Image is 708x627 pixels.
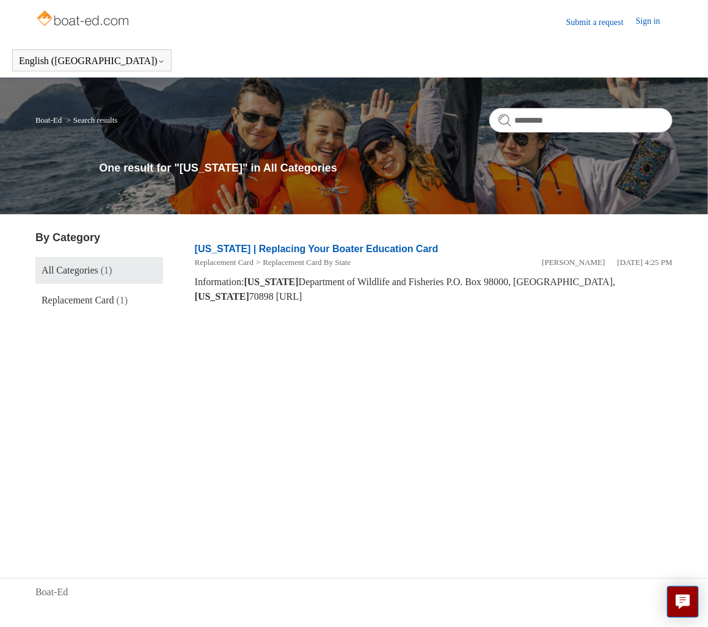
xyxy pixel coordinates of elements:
[244,277,299,287] em: [US_STATE]
[42,295,114,305] span: Replacement Card
[99,160,673,176] h1: One result for "[US_STATE]" in All Categories
[35,115,64,125] li: Boat-Ed
[35,115,62,125] a: Boat-Ed
[195,291,249,302] em: [US_STATE]
[489,108,673,132] input: Search
[35,230,163,246] h3: By Category
[636,15,673,29] a: Sign in
[35,7,133,32] img: Boat-Ed Help Center home page
[195,244,439,254] a: [US_STATE] | Replacing Your Boater Education Card
[195,258,254,267] a: Replacement Card
[263,258,351,267] a: Replacement Card By State
[101,265,112,275] span: (1)
[618,258,673,267] time: 05/21/2024, 16:25
[542,256,605,269] li: [PERSON_NAME]
[19,56,165,67] button: English ([GEOGRAPHIC_DATA])
[117,295,128,305] span: (1)
[566,16,636,29] a: Submit a request
[35,585,68,600] a: Boat-Ed
[667,586,699,618] button: Live chat
[195,275,673,304] div: Information: Department of Wildlife and Fisheries P.O. Box 98000, [GEOGRAPHIC_DATA], 70898 [URL]
[35,287,163,314] a: Replacement Card (1)
[195,256,254,269] li: Replacement Card
[35,257,163,284] a: All Categories (1)
[42,265,98,275] span: All Categories
[64,115,118,125] li: Search results
[254,256,351,269] li: Replacement Card By State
